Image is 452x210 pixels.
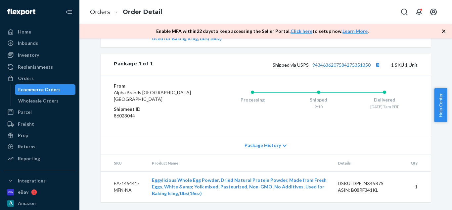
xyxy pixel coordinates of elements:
[286,97,352,103] div: Shipped
[219,97,286,103] div: Processing
[18,86,61,93] div: Ecommerce Orders
[18,52,39,58] div: Inventory
[338,187,400,193] div: ASIN: B08RF341KL
[4,119,75,129] a: Freight
[338,180,400,187] div: DSKU: DPEJNX45R7S
[4,141,75,152] a: Returns
[15,84,76,95] a: Ecommerce Orders
[18,64,53,70] div: Replenishments
[114,83,193,89] dt: From
[147,155,333,172] th: Product Name
[4,107,75,117] a: Parcel
[373,60,382,69] button: Copy tracking number
[291,28,312,34] a: Click here
[4,198,75,209] a: Amazon
[101,172,147,202] td: EA-145441-MFN-NA
[123,8,162,16] a: Order Detail
[398,5,411,19] button: Open Search Box
[427,5,440,19] button: Open account menu
[4,153,75,164] a: Reporting
[18,109,32,115] div: Parcel
[18,132,28,139] div: Prep
[18,75,34,82] div: Orders
[18,121,34,127] div: Freight
[18,177,46,184] div: Integrations
[152,177,327,196] a: Eggylicious Whole Egg Powder, Dried Natural Protein Powder, Made from Fresh Eggs, White &amp; Yol...
[4,73,75,84] a: Orders
[273,62,382,68] span: Shipped via USPS
[15,96,76,106] a: Wholesale Orders
[4,175,75,186] button: Integrations
[18,40,38,46] div: Inbounds
[342,28,368,34] a: Learn More
[62,5,75,19] button: Close Navigation
[18,189,28,195] div: eBay
[114,106,193,112] dt: Shipment ID
[351,104,418,109] div: [DATE] 7am PDT
[4,130,75,141] a: Prep
[286,104,352,109] div: 9/10
[18,155,40,162] div: Reporting
[333,155,405,172] th: Details
[18,143,35,150] div: Returns
[245,142,281,149] span: Package History
[4,27,75,37] a: Home
[4,187,75,197] a: eBay
[351,97,418,103] div: Delivered
[114,60,153,69] div: Package 1 of 1
[85,2,167,22] ol: breadcrumbs
[90,8,110,16] a: Orders
[114,90,191,102] span: Alpha Brands [GEOGRAPHIC_DATA] [GEOGRAPHIC_DATA]
[4,38,75,48] a: Inbounds
[153,60,418,69] div: 1 SKU 1 Unit
[101,155,147,172] th: SKU
[18,29,31,35] div: Home
[434,88,447,122] button: Help Center
[312,62,371,68] a: 9434636207584275351350
[412,5,426,19] button: Open notifications
[156,28,369,35] p: Enable MFA within 22 days to keep accessing the Seller Portal. to setup now. .
[18,98,59,104] div: Wholesale Orders
[405,155,431,172] th: Qty
[18,200,36,207] div: Amazon
[4,62,75,72] a: Replenishments
[114,112,193,119] dd: 86023044
[7,9,35,15] img: Flexport logo
[405,172,431,202] td: 1
[4,50,75,60] a: Inventory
